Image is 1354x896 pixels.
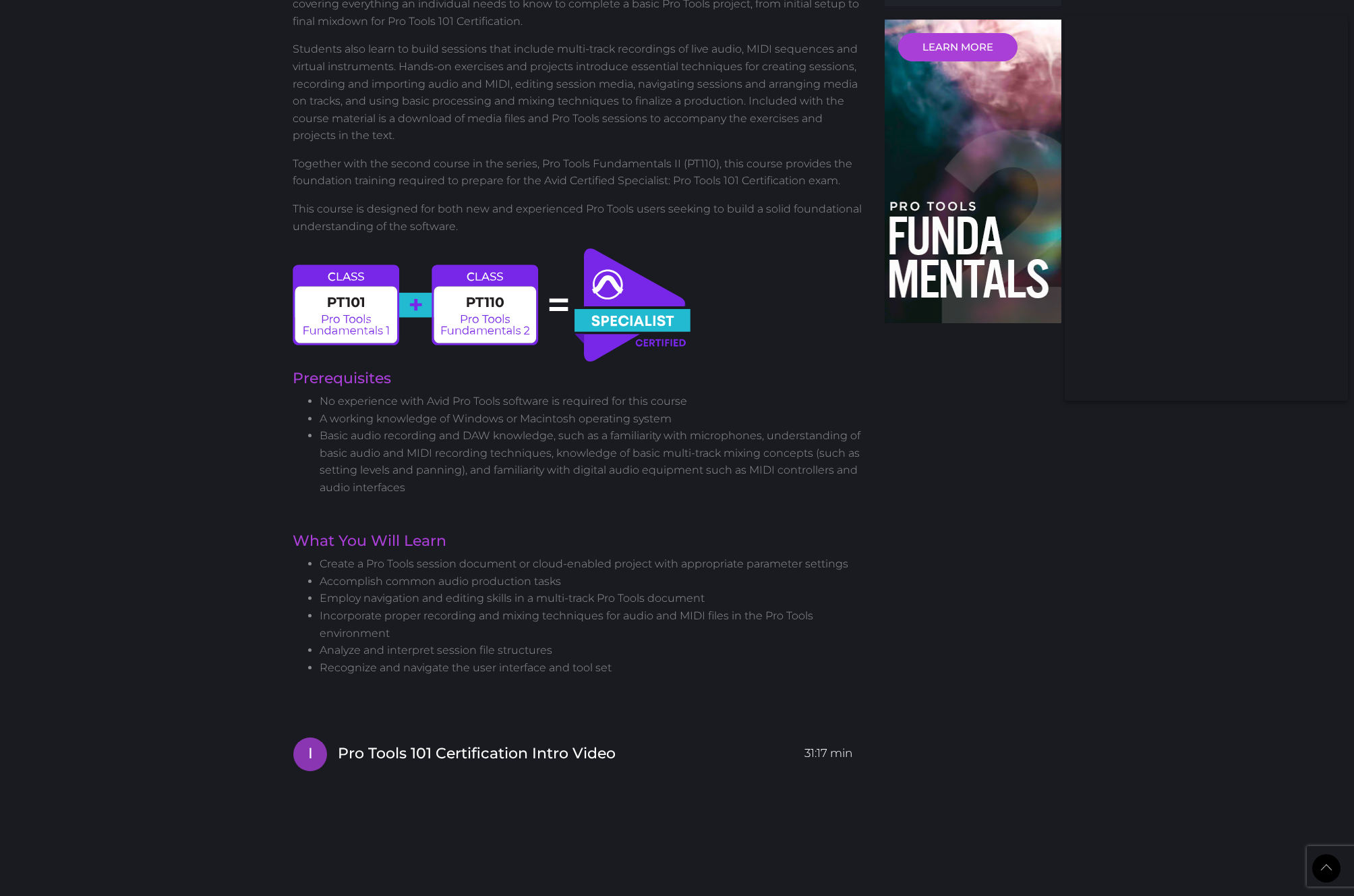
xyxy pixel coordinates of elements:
[293,200,864,235] p: This course is designed for both new and experienced Pro Tools users seeking to build a solid fou...
[293,737,853,765] a: IPro Tools 101 Certification Intro Video31:17 min
[293,40,864,144] p: Students also learn to build sessions that include multi-track recordings of live audio, MIDI seq...
[320,393,864,410] li: No experience with Avid Pro Tools software is required for this course
[1312,854,1341,883] a: Back to Top
[293,155,864,190] p: Together with the second course in the series, Pro Tools Fundamentals II (PT110), this course pro...
[293,737,327,771] span: I
[320,659,864,677] li: Recognize and navigate the user interface and tool set
[804,737,852,762] span: 31:17 min
[293,534,864,549] h2: What You Will Learn
[320,642,864,659] li: Analyze and interpret session file structures
[320,607,864,642] li: Incorporate proper recording and mixing techniques for audio and MIDI files in the Pro Tools envi...
[320,427,864,496] li: Basic audio recording and DAW knowledge, such as a familiarity with microphones, understanding of...
[338,744,616,764] span: Pro Tools 101 Certification Intro Video
[320,555,864,573] li: Create a Pro Tools session document or cloud-enabled project with appropriate parameter settings
[320,410,864,428] li: A working knowledge of Windows or Macintosh operating system
[293,246,693,364] img: Avid certified specialist learning path graph
[898,33,1018,61] a: LEARN MORE
[320,590,864,607] li: Employ navigation and editing skills in a multi-track Pro Tools document
[320,573,864,590] li: Accomplish common audio production tasks
[293,371,864,386] h2: Prerequisites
